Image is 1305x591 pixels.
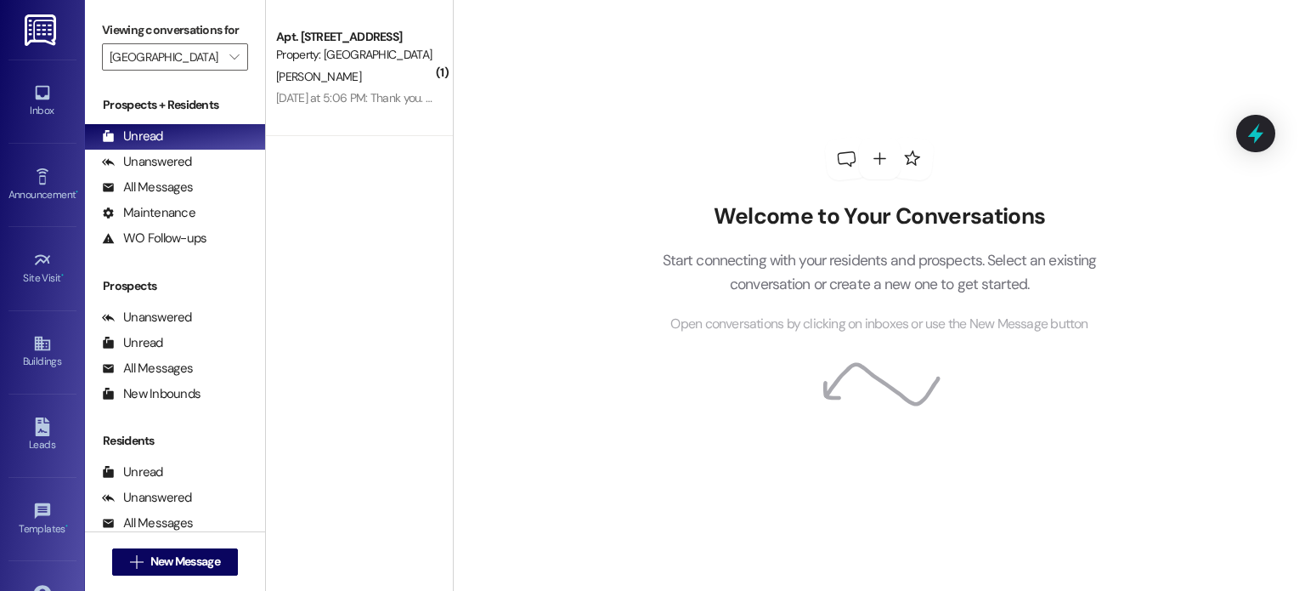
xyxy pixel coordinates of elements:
a: Buildings [8,329,76,375]
div: Unread [102,463,163,481]
a: Templates • [8,497,76,543]
div: Unread [102,128,163,145]
div: All Messages [102,514,193,532]
a: Leads [8,412,76,458]
input: All communities [110,43,221,71]
label: Viewing conversations for [102,17,248,43]
div: Unanswered [102,153,192,171]
div: Property: [GEOGRAPHIC_DATA] [276,46,433,64]
div: Residents [85,432,265,450]
div: Prospects + Residents [85,96,265,114]
div: Unread [102,334,163,352]
div: Apt. [STREET_ADDRESS] [276,28,433,46]
a: Site Visit • [8,246,76,292]
a: Inbox [8,78,76,124]
img: ResiDesk Logo [25,14,59,46]
div: All Messages [102,360,193,378]
div: Maintenance [102,204,195,222]
i:  [130,555,143,569]
i:  [229,50,239,64]
div: New Inbounds [102,385,201,403]
span: • [76,186,78,198]
span: [PERSON_NAME] [276,69,361,84]
div: Unanswered [102,489,192,507]
span: • [61,270,64,281]
div: All Messages [102,179,193,196]
span: New Message [150,553,220,571]
div: Unanswered [102,309,192,327]
div: WO Follow-ups [102,230,206,247]
span: • [65,520,68,532]
div: Prospects [85,277,265,295]
button: New Message [112,548,238,576]
h2: Welcome to Your Conversations [636,203,1122,230]
span: Open conversations by clicking on inboxes or use the New Message button [670,314,1087,335]
p: Start connecting with your residents and prospects. Select an existing conversation or create a n... [636,248,1122,297]
div: [DATE] at 5:06 PM: Thank you. Both you and [PERSON_NAME] have stuff to finish in Pronto. [DATE]. ... [276,90,826,105]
